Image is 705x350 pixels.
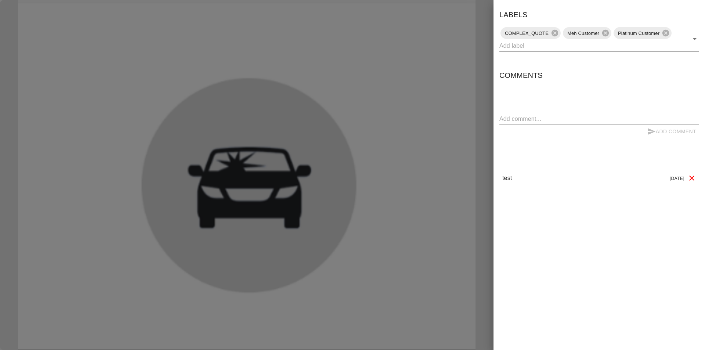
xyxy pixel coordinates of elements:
[614,29,664,37] span: Platinum Customer
[500,27,561,39] div: COMPLEX_QUOTE
[502,174,512,183] p: test
[670,176,684,181] span: [DATE]
[690,34,700,44] button: Open
[499,69,699,81] h6: Comments
[499,9,528,21] h6: Labels
[614,27,672,39] div: Platinum Customer
[499,40,679,51] input: Add label
[500,29,553,37] span: COMPLEX_QUOTE
[563,29,604,37] span: Meh Customer
[563,27,611,39] div: Meh Customer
